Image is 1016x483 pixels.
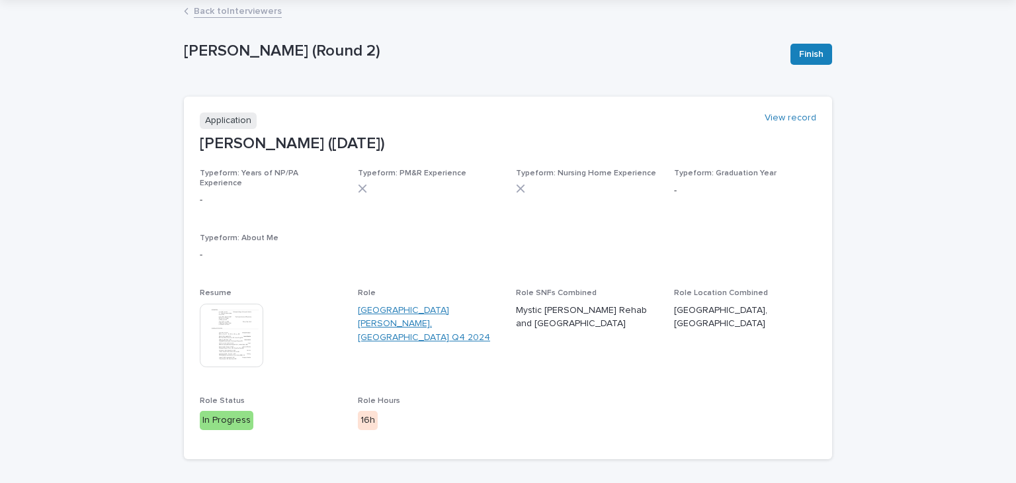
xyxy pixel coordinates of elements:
span: Role Status [200,397,245,405]
p: [PERSON_NAME] (Round 2) [184,42,780,61]
p: [PERSON_NAME] ([DATE]) [200,134,816,154]
span: Finish [799,48,824,61]
span: Role SNFs Combined [516,289,597,297]
p: - [200,248,816,262]
span: Typeform: Years of NP/PA Experience [200,169,298,187]
p: - [200,193,342,207]
span: Role Location Combined [674,289,768,297]
div: 16h [358,411,378,430]
span: Role Hours [358,397,400,405]
p: [GEOGRAPHIC_DATA], [GEOGRAPHIC_DATA] [674,304,816,331]
span: Role [358,289,376,297]
div: In Progress [200,411,253,430]
a: View record [765,112,816,124]
a: [GEOGRAPHIC_DATA][PERSON_NAME], [GEOGRAPHIC_DATA] Q4 2024 [358,304,500,345]
span: Typeform: Nursing Home Experience [516,169,656,177]
p: Application [200,112,257,129]
a: Back toInterviewers [194,3,282,18]
p: - [674,184,816,198]
span: Typeform: About Me [200,234,278,242]
span: Resume [200,289,232,297]
span: Typeform: PM&R Experience [358,169,466,177]
p: Mystic [PERSON_NAME] Rehab and [GEOGRAPHIC_DATA] [516,304,658,331]
button: Finish [790,44,832,65]
span: Typeform: Graduation Year [674,169,777,177]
